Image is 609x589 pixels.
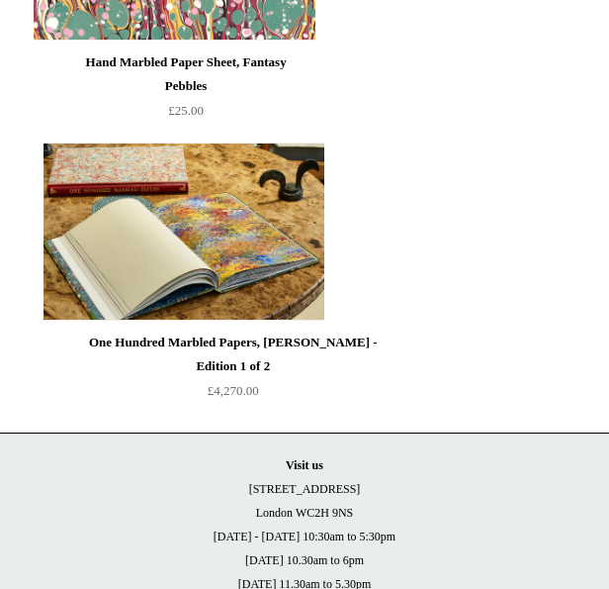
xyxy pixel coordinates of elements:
div: One Hundred Marbled Papers, [PERSON_NAME] - Edition 1 of 2 [88,331,379,378]
div: Hand Marbled Paper Sheet, Fantasy Pebbles [78,50,293,98]
a: Hand Marbled Paper Sheet, Fantasy Pebbles £25.00 [73,41,298,123]
a: One Hundred Marbled Papers, [PERSON_NAME] - Edition 1 of 2 £4,270.00 [83,321,384,403]
a: One Hundred Marbled Papers, John Jeffery - Edition 1 of 2 One Hundred Marbled Papers, John Jeffer... [83,143,364,321]
span: £25.00 [168,103,204,118]
span: £4,270.00 [208,383,259,398]
strong: Visit us [286,458,323,472]
img: One Hundred Marbled Papers, John Jeffery - Edition 1 of 2 [43,143,324,321]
